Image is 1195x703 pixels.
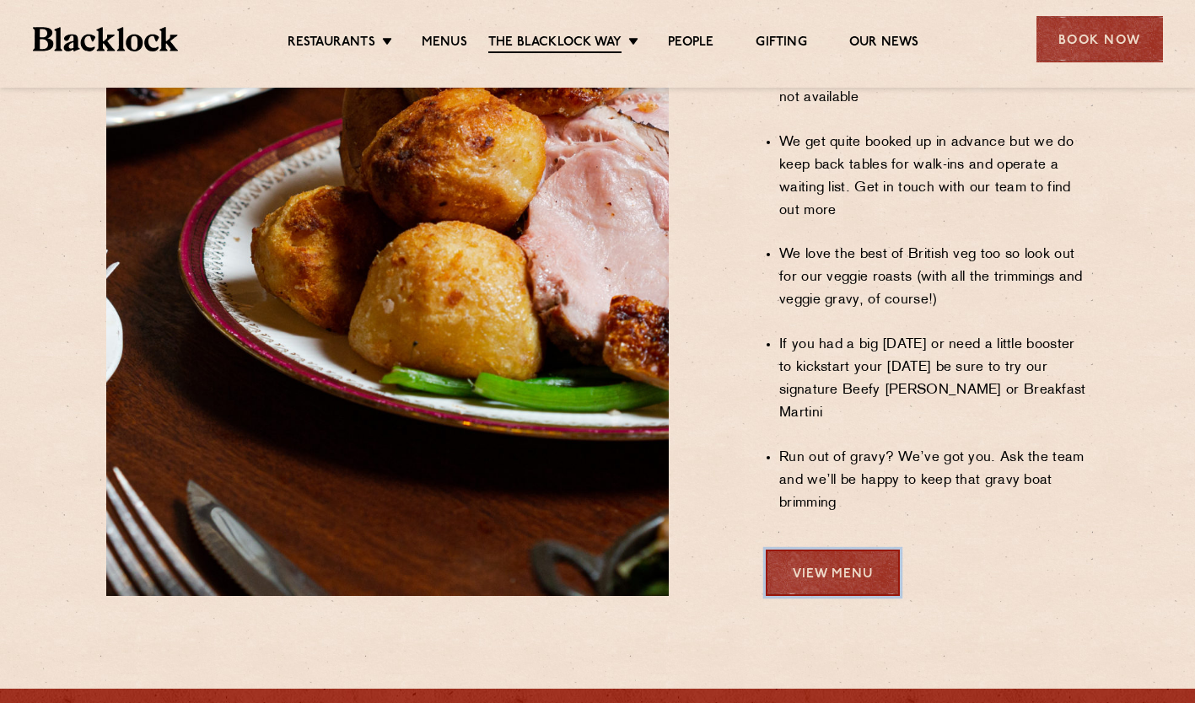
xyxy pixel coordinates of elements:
[766,550,900,596] a: View Menu
[756,35,806,51] a: Gifting
[288,35,375,51] a: Restaurants
[488,35,622,53] a: The Blacklock Way
[779,244,1089,312] li: We love the best of British veg too so look out for our veggie roasts (with all the trimmings and...
[779,447,1089,515] li: Run out of gravy? We’ve got you. Ask the team and we’ll be happy to keep that gravy boat brimming
[1036,16,1163,62] div: Book Now
[33,27,179,51] img: BL_Textured_Logo-footer-cropped.svg
[779,334,1089,425] li: If you had a big [DATE] or need a little booster to kickstart your [DATE] be sure to try our sign...
[849,35,919,51] a: Our News
[779,131,1089,223] li: We get quite booked up in advance but we do keep back tables for walk-ins and operate a waiting l...
[422,35,467,51] a: Menus
[668,35,713,51] a: People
